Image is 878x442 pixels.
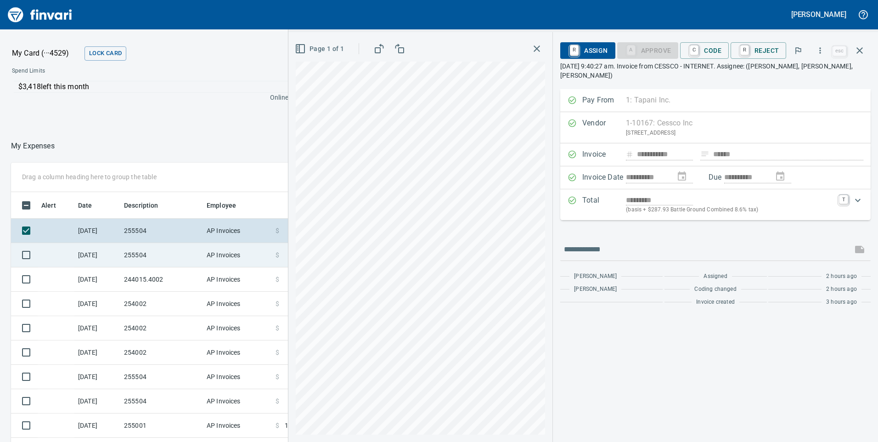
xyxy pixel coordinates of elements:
td: AP Invoices [203,414,272,438]
span: Close invoice [830,40,871,62]
a: R [570,45,579,55]
span: Description [124,200,170,211]
span: $ [276,299,279,308]
span: 3 hours ago [826,298,857,307]
p: [DATE] 9:40:27 am. Invoice from CESSCO - INTERNET. Assignee: ([PERSON_NAME], [PERSON_NAME], [PERS... [560,62,871,80]
span: 10,167.56 [285,421,314,430]
span: Invoice created [696,298,735,307]
button: [PERSON_NAME] [789,7,849,22]
a: R [740,45,749,55]
td: [DATE] [74,414,120,438]
td: 255504 [120,219,203,243]
span: Description [124,200,158,211]
span: $ [276,397,279,406]
span: $ [276,275,279,284]
span: $ [276,372,279,381]
div: Expand [560,189,871,220]
span: $ [276,421,279,430]
span: Assigned [704,272,727,281]
span: Alert [41,200,56,211]
td: AP Invoices [203,267,272,292]
span: Coding changed [694,285,736,294]
button: Page 1 of 1 [293,40,348,57]
a: C [690,45,698,55]
button: More [810,40,830,61]
td: 244015.4002 [120,267,203,292]
button: Lock Card [84,46,126,61]
p: Online allowed [5,93,312,102]
span: 2 hours ago [826,272,857,281]
td: [DATE] [74,389,120,414]
span: Code [687,43,721,58]
button: CCode [680,42,729,59]
p: (basis + $287.93 Battle Ground Combined 8.6% tax) [626,205,833,215]
td: AP Invoices [203,340,272,365]
span: 2 hours ago [826,285,857,294]
td: [DATE] [74,340,120,365]
span: [PERSON_NAME] [574,285,617,294]
span: Employee [207,200,236,211]
span: Page 1 of 1 [297,43,344,55]
span: Amount [279,200,314,211]
h5: [PERSON_NAME] [791,10,846,19]
span: Assign [568,43,608,58]
span: Lock Card [89,48,122,59]
td: 255504 [120,243,203,267]
img: Finvari [6,4,74,26]
td: 255504 [120,389,203,414]
p: My Expenses [11,141,55,152]
td: [DATE] [74,316,120,340]
button: RAssign [560,42,615,59]
td: [DATE] [74,292,120,316]
td: AP Invoices [203,316,272,340]
p: Drag a column heading here to group the table [22,172,157,181]
a: esc [833,46,846,56]
button: RReject [731,42,786,59]
td: AP Invoices [203,389,272,414]
td: AP Invoices [203,243,272,267]
td: AP Invoices [203,292,272,316]
a: T [839,195,848,204]
p: My Card (···4529) [12,48,81,59]
span: [PERSON_NAME] [574,272,617,281]
span: Reject [738,43,779,58]
td: AP Invoices [203,365,272,389]
span: This records your message into the invoice and notifies anyone mentioned [849,238,871,261]
span: Date [78,200,104,211]
td: 254002 [120,292,203,316]
td: [DATE] [74,267,120,292]
span: Date [78,200,92,211]
span: $ [276,250,279,260]
button: Flag [788,40,808,61]
p: Total [582,195,626,215]
td: [DATE] [74,219,120,243]
div: Coding Required [617,46,679,54]
td: 254002 [120,340,203,365]
span: Alert [41,200,68,211]
span: Employee [207,200,248,211]
td: 255001 [120,414,203,438]
td: 254002 [120,316,203,340]
span: $ [276,348,279,357]
span: $ [276,226,279,235]
span: Spend Limits [12,67,178,76]
nav: breadcrumb [11,141,55,152]
span: $ [276,323,279,333]
p: $3,418 left this month [18,81,306,92]
td: 255504 [120,365,203,389]
td: [DATE] [74,365,120,389]
td: AP Invoices [203,219,272,243]
td: [DATE] [74,243,120,267]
